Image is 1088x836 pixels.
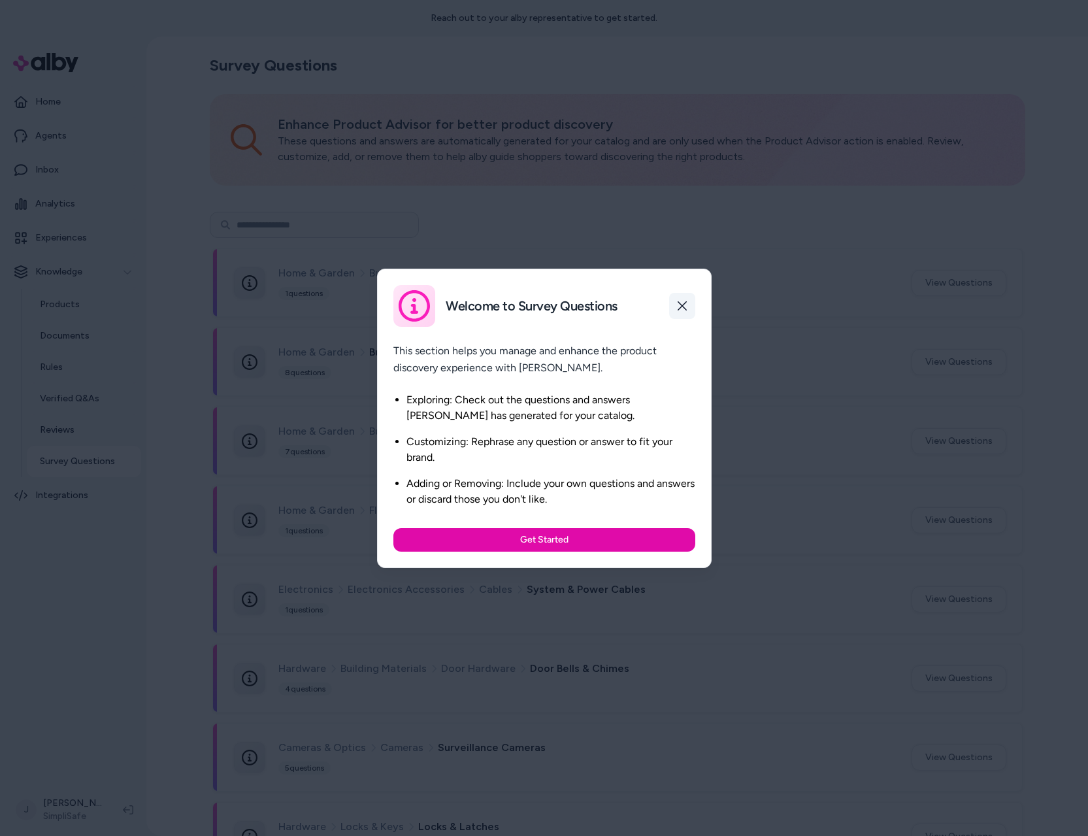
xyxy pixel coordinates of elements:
[406,476,695,507] li: Adding or Removing: Include your own questions and answers or discard those you don't like.
[446,297,618,314] h2: Welcome to Survey Questions
[406,434,695,465] li: Customizing: Rephrase any question or answer to fit your brand.
[393,528,695,552] button: Get Started
[406,392,695,424] li: Exploring: Check out the questions and answers [PERSON_NAME] has generated for your catalog.
[393,343,695,376] p: This section helps you manage and enhance the product discovery experience with [PERSON_NAME].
